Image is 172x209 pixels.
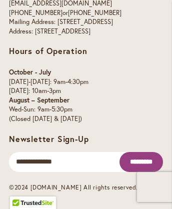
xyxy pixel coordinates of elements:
p: [DATE]-[DATE]: 9am-4:30pm [9,77,163,87]
a: [PHONE_NUMBER] [68,8,121,17]
p: (Closed [DATE] & [DATE]) [9,114,163,124]
span: ©2024 [DOMAIN_NAME] All rights reserved. [9,183,138,191]
p: Wed-Sun: 9am-5:30pm [9,105,163,114]
p: Hours of Operation [9,46,163,56]
span: Newsletter Sign-Up [9,133,88,144]
p: [DATE]: 10am-3pm [9,86,163,96]
p: August – September [9,96,163,105]
p: October - July [9,68,163,77]
a: [PHONE_NUMBER] [9,8,62,17]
